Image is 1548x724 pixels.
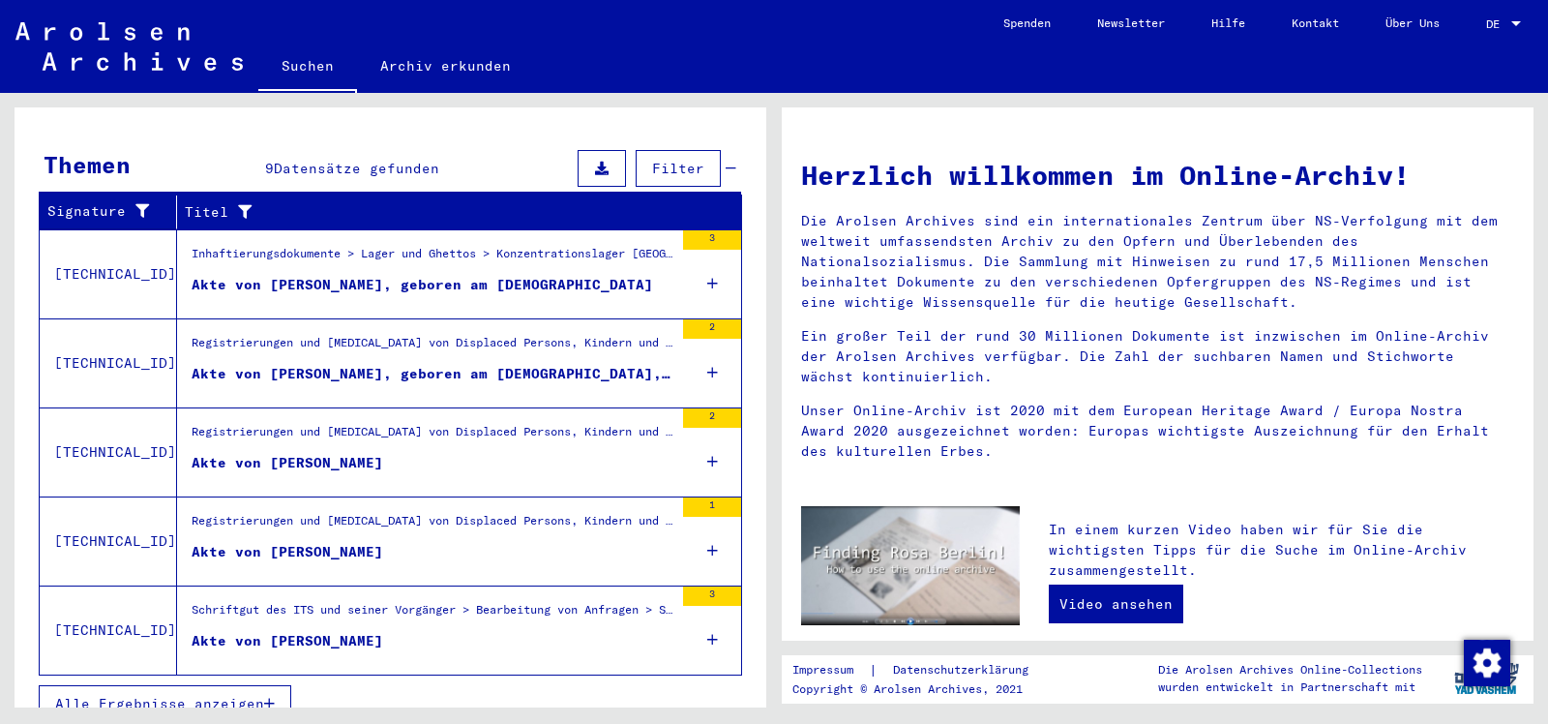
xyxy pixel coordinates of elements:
[792,660,869,680] a: Impressum
[1486,17,1507,31] span: DE
[40,407,177,497] td: [TECHNICAL_ID]
[185,202,694,223] div: Titel
[192,601,673,628] div: Schriftgut des ITS und seiner Vorgänger > Bearbeitung von Anfragen > Suchvorgänge > Suchanfragen ...
[192,423,673,485] div: Registrierungen und [MEDICAL_DATA] von Displaced Persons, Kindern und Vermissten > Unterstützungs...
[258,43,357,93] a: Suchen
[192,453,383,473] div: Akte von [PERSON_NAME]
[39,685,291,722] button: Alle Ergebnisse anzeigen
[192,631,383,651] div: Akte von [PERSON_NAME]
[683,587,741,606] div: 3
[15,22,243,71] img: Arolsen_neg.svg
[683,498,741,517] div: 1
[792,660,1052,680] div: |
[1450,654,1523,703] img: yv_logo.png
[47,201,152,222] div: Signature
[1049,585,1183,623] a: Video ansehen
[1464,640,1510,686] img: Zustimmung ändern
[1049,520,1514,581] p: In einem kurzen Video haben wir für Sie die wichtigsten Tipps für die Suche im Online-Archiv zusa...
[192,245,673,272] div: Inhaftierungsdokumente > Lager und Ghettos > Konzentrationslager [GEOGRAPHIC_DATA] > Individuelle...
[1158,679,1422,696] p: wurden entwickelt in Partnerschaft mit
[636,150,721,187] button: Filter
[192,275,653,295] div: Akte von [PERSON_NAME], geboren am [DEMOGRAPHIC_DATA]
[40,586,177,675] td: [TECHNICAL_ID]
[801,506,1020,625] img: video.jpg
[801,401,1514,462] p: Unser Online-Archiv ist 2020 mit dem European Heritage Award / Europa Nostra Award 2020 ausgezeic...
[185,196,718,227] div: Titel
[40,497,177,586] td: [TECHNICAL_ID]
[357,43,534,89] a: Archiv erkunden
[192,334,673,361] div: Registrierungen und [MEDICAL_DATA] von Displaced Persons, Kindern und Vermissten > Unterstützungs...
[801,155,1514,196] h1: Herzlich willkommen im Online-Archiv!
[192,542,383,562] div: Akte von [PERSON_NAME]
[652,160,704,177] span: Filter
[1158,661,1422,679] p: Die Arolsen Archives Online-Collections
[47,196,176,227] div: Signature
[192,364,673,384] div: Akte von [PERSON_NAME], geboren am [DEMOGRAPHIC_DATA], geboren in [GEOGRAPHIC_DATA]
[801,211,1514,313] p: Die Arolsen Archives sind ein internationales Zentrum über NS-Verfolgung mit dem weltweit umfasse...
[878,660,1052,680] a: Datenschutzerklärung
[801,326,1514,387] p: Ein großer Teil der rund 30 Millionen Dokumente ist inzwischen im Online-Archiv der Arolsen Archi...
[55,695,264,712] span: Alle Ergebnisse anzeigen
[192,512,673,539] div: Registrierungen und [MEDICAL_DATA] von Displaced Persons, Kindern und Vermissten > Unterstützungs...
[792,680,1052,698] p: Copyright © Arolsen Archives, 2021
